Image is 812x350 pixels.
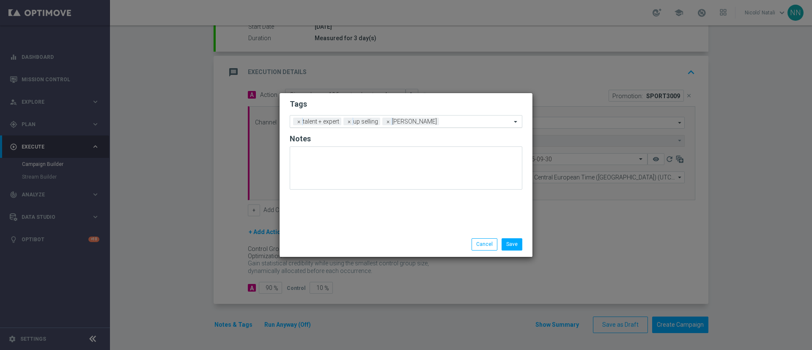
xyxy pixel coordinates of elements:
[290,115,522,128] ng-select: cb perso, talent + expert, up selling
[346,118,353,125] span: ×
[472,238,497,250] button: Cancel
[502,238,522,250] button: Save
[295,118,303,125] span: ×
[301,118,341,125] span: talent + expert
[290,99,522,109] h2: Tags
[384,118,392,125] span: ×
[351,118,380,125] span: up selling
[290,134,522,144] h2: Notes
[390,118,439,125] span: [PERSON_NAME]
